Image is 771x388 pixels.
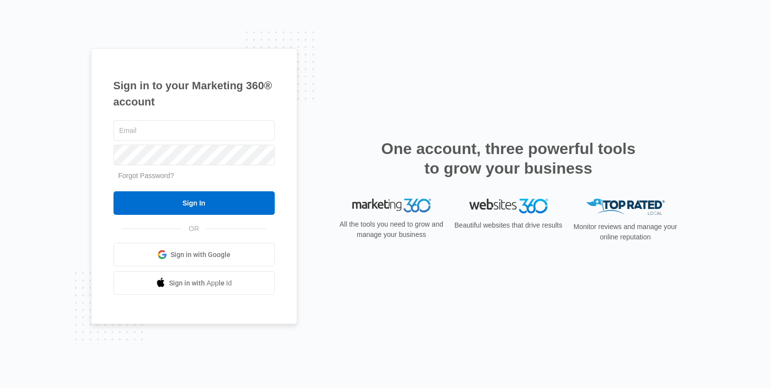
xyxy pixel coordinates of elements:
[114,191,275,215] input: Sign In
[571,222,681,242] p: Monitor reviews and manage your online reputation
[118,172,174,180] a: Forgot Password?
[169,278,232,288] span: Sign in with Apple Id
[114,243,275,266] a: Sign in with Google
[114,120,275,141] input: Email
[114,271,275,295] a: Sign in with Apple Id
[352,199,431,212] img: Marketing 360
[171,250,230,260] span: Sign in with Google
[114,78,275,110] h1: Sign in to your Marketing 360® account
[454,220,564,231] p: Beautiful websites that drive results
[469,199,548,213] img: Websites 360
[586,199,665,215] img: Top Rated Local
[337,219,447,240] p: All the tools you need to grow and manage your business
[182,224,206,234] span: OR
[378,139,639,178] h2: One account, three powerful tools to grow your business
